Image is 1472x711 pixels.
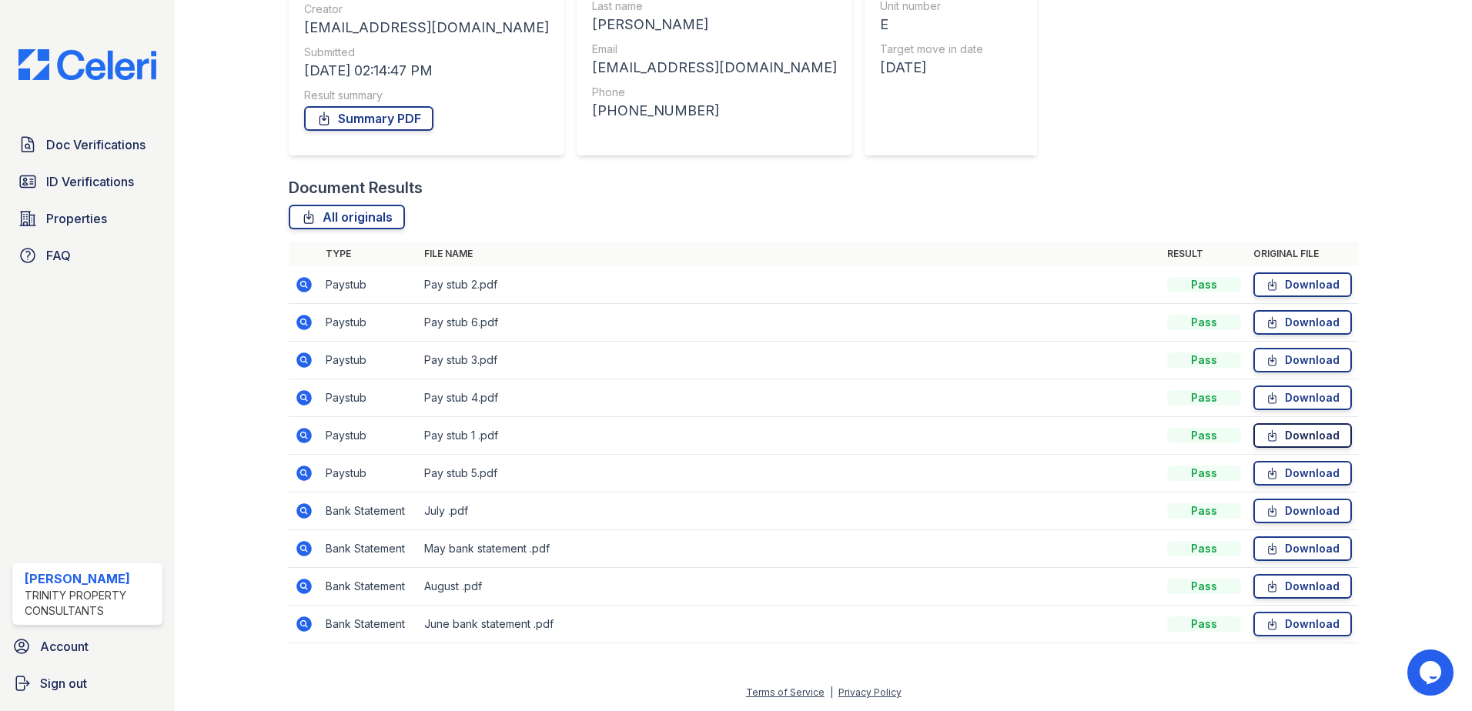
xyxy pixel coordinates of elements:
[1253,310,1352,335] a: Download
[1167,616,1241,632] div: Pass
[418,455,1161,492] td: Pay stub 5.pdf
[418,568,1161,606] td: August .pdf
[1167,503,1241,519] div: Pass
[1167,466,1241,481] div: Pass
[304,60,549,82] div: [DATE] 02:14:47 PM
[1167,315,1241,330] div: Pass
[418,242,1161,266] th: File name
[418,417,1161,455] td: Pay stub 1 .pdf
[12,240,162,271] a: FAQ
[418,492,1161,530] td: July .pdf
[304,106,433,131] a: Summary PDF
[418,379,1161,417] td: Pay stub 4.pdf
[46,172,134,191] span: ID Verifications
[289,177,423,199] div: Document Results
[838,686,902,698] a: Privacy Policy
[319,530,418,568] td: Bank Statement
[880,42,1012,57] div: Target move in date
[6,49,169,80] img: CE_Logo_Blue-a8612792a0a2168367f1c8372b55b34899dd931a85d93a1a3d3e32e68fde9ad4.png
[46,246,71,265] span: FAQ
[304,45,549,60] div: Submitted
[1161,242,1247,266] th: Result
[319,417,418,455] td: Paystub
[319,242,418,266] th: Type
[289,205,405,229] a: All originals
[1253,386,1352,410] a: Download
[319,492,418,530] td: Bank Statement
[25,588,156,619] div: Trinity Property Consultants
[1253,536,1352,561] a: Download
[319,568,418,606] td: Bank Statement
[830,686,833,698] div: |
[418,606,1161,643] td: June bank statement .pdf
[592,100,837,122] div: [PHONE_NUMBER]
[25,569,156,588] div: [PERSON_NAME]
[1407,649,1457,696] iframe: chat widget
[319,304,418,342] td: Paystub
[880,14,1012,35] div: E
[304,2,549,17] div: Creator
[6,631,169,662] a: Account
[304,17,549,38] div: [EMAIL_ADDRESS][DOMAIN_NAME]
[319,606,418,643] td: Bank Statement
[418,530,1161,568] td: May bank statement .pdf
[1253,574,1352,599] a: Download
[12,203,162,234] a: Properties
[1253,461,1352,486] a: Download
[1167,390,1241,406] div: Pass
[418,266,1161,304] td: Pay stub 2.pdf
[319,266,418,304] td: Paystub
[1167,579,1241,594] div: Pass
[1167,277,1241,292] div: Pass
[1167,428,1241,443] div: Pass
[880,57,1012,78] div: [DATE]
[592,14,837,35] div: [PERSON_NAME]
[1253,348,1352,372] a: Download
[304,88,549,103] div: Result summary
[1167,541,1241,556] div: Pass
[1247,242,1358,266] th: Original file
[1253,612,1352,636] a: Download
[46,209,107,228] span: Properties
[592,57,837,78] div: [EMAIL_ADDRESS][DOMAIN_NAME]
[40,674,87,693] span: Sign out
[418,304,1161,342] td: Pay stub 6.pdf
[1253,499,1352,523] a: Download
[1167,352,1241,368] div: Pass
[319,455,418,492] td: Paystub
[46,135,146,154] span: Doc Verifications
[12,166,162,197] a: ID Verifications
[12,129,162,160] a: Doc Verifications
[6,668,169,699] a: Sign out
[1253,272,1352,297] a: Download
[319,379,418,417] td: Paystub
[1253,423,1352,448] a: Download
[40,637,89,656] span: Account
[418,342,1161,379] td: Pay stub 3.pdf
[592,85,837,100] div: Phone
[592,42,837,57] div: Email
[319,342,418,379] td: Paystub
[746,686,825,698] a: Terms of Service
